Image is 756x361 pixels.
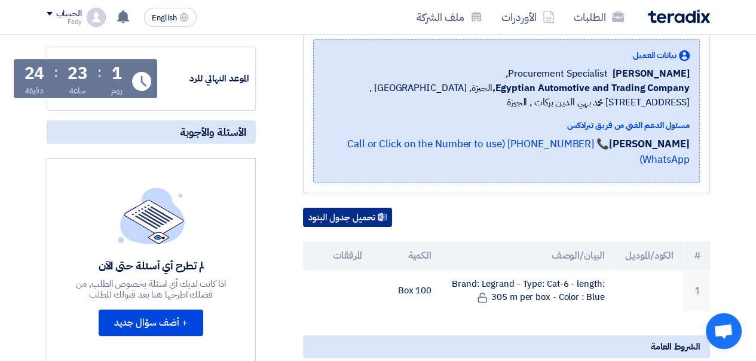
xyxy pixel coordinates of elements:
div: 1 [112,65,122,82]
img: empty_state_list.svg [118,187,185,244]
span: الأسئلة والأجوبة [180,125,246,139]
span: English [152,14,177,22]
img: profile_test.png [87,8,106,27]
div: الموعد النهائي للرد [160,72,249,86]
a: الأوردرات [492,3,564,31]
th: المرفقات [303,241,372,270]
div: 24 [25,65,45,82]
div: : [97,62,102,83]
span: [PERSON_NAME] [613,66,690,81]
div: Fady [47,19,82,25]
div: لم تطرح أي أسئلة حتى الآن [64,259,238,272]
span: الجيزة, [GEOGRAPHIC_DATA] ,[STREET_ADDRESS] محمد بهي الدين بركات , الجيزة [323,81,690,110]
span: Procurement Specialist, [506,66,608,81]
div: مسئول الدعم الفني من فريق تيرادكس [323,119,690,132]
div: Open chat [706,313,742,349]
span: الشروط العامة [651,340,700,353]
span: بيانات العميل [633,49,677,62]
th: البيان/الوصف [441,241,614,270]
div: اذا كانت لديك أي اسئلة بخصوص الطلب, من فضلك اطرحها هنا بعد قبولك للطلب [64,278,238,300]
th: الكمية [372,241,441,270]
b: Egyptian Automotive and Trading Company, [492,81,689,95]
a: ملف الشركة [407,3,492,31]
th: # [683,241,710,270]
strong: [PERSON_NAME] [609,136,690,151]
th: الكود/الموديل [614,241,683,270]
div: : [54,62,58,83]
div: دقيقة [25,84,44,97]
img: Teradix logo [648,10,710,23]
td: 1 [683,270,710,311]
div: يوم [111,84,123,97]
button: تحميل جدول البنود [303,208,392,227]
div: الحساب [56,9,82,19]
td: Brand: Legrand - Type: Cat-6 - length: 305 m per box - Color : Blue [441,270,614,311]
button: + أضف سؤال جديد [99,310,203,336]
div: 23 [68,65,88,82]
td: 100 Box [372,270,441,311]
div: ساعة [69,84,87,97]
a: الطلبات [564,3,633,31]
a: 📞 [PHONE_NUMBER] (Call or Click on the Number to use WhatsApp) [347,136,690,167]
button: English [144,8,197,27]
